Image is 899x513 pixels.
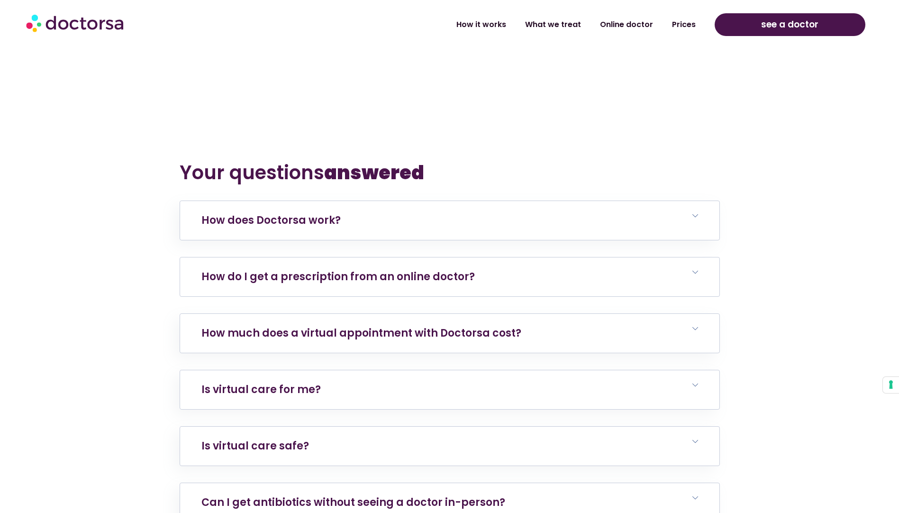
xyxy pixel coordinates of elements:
[180,370,719,409] h6: Is virtual care for me?
[180,161,720,184] h2: Your questions
[232,14,705,36] nav: Menu
[883,377,899,393] button: Your consent preferences for tracking technologies
[180,427,719,466] h6: Is virtual care safe?
[201,326,521,340] a: How much does a virtual appointment with Doctorsa cost?
[663,14,705,36] a: Prices
[590,14,663,36] a: Online doctor
[201,269,475,284] a: How do I get a prescription from an online doctor?
[201,382,321,397] a: Is virtual care for me?
[180,314,719,353] h6: How much does a virtual appointment with Doctorsa cost?
[201,495,505,510] a: Can I get antibiotics without seeing a doctor in-person?
[201,213,341,228] a: How does Doctorsa work?
[180,257,719,296] h6: How do I get a prescription from an online doctor?
[324,159,424,186] b: answered
[180,201,719,240] h6: How does Doctorsa work?
[761,17,818,32] span: see a doctor
[516,14,590,36] a: What we treat
[447,14,516,36] a: How it works
[201,439,309,453] a: Is virtual care safe?
[715,13,865,36] a: see a doctor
